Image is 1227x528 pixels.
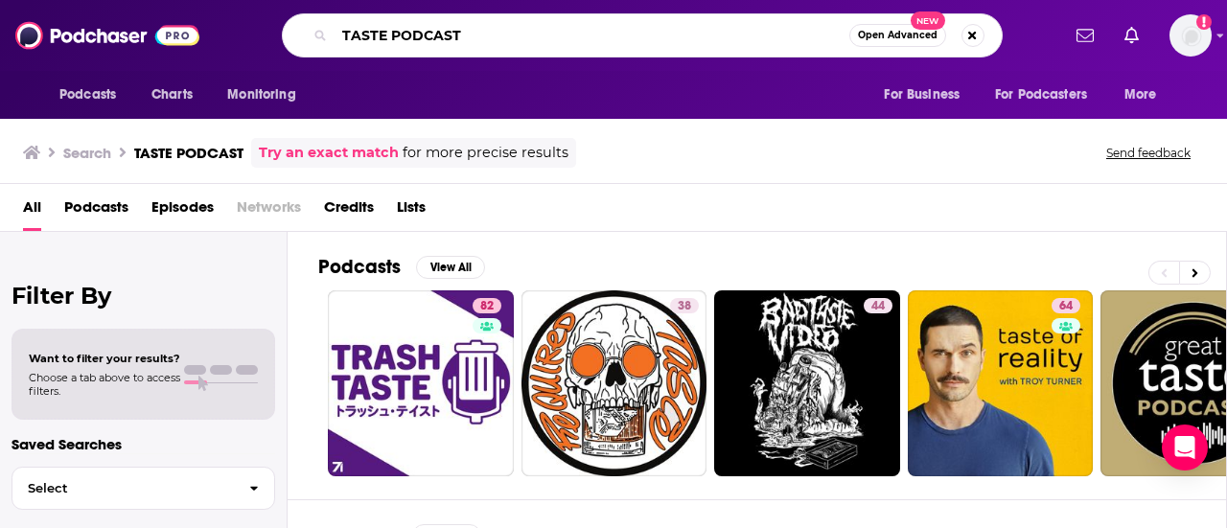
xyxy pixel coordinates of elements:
[15,17,199,54] img: Podchaser - Follow, Share and Rate Podcasts
[328,290,514,476] a: 82
[324,192,374,231] a: Credits
[29,352,180,365] span: Want to filter your results?
[1052,298,1080,313] a: 64
[335,20,849,51] input: Search podcasts, credits, & more...
[259,142,399,164] a: Try an exact match
[12,435,275,453] p: Saved Searches
[318,255,401,279] h2: Podcasts
[416,256,485,279] button: View All
[59,81,116,108] span: Podcasts
[139,77,204,113] a: Charts
[1169,14,1212,57] button: Show profile menu
[318,255,485,279] a: PodcastsView All
[12,482,234,494] span: Select
[1059,297,1073,316] span: 64
[12,467,275,510] button: Select
[12,282,275,310] h2: Filter By
[480,297,494,316] span: 82
[714,290,900,476] a: 44
[227,81,295,108] span: Monitoring
[849,24,946,47] button: Open AdvancedNew
[134,144,243,162] h3: TASTE PODCAST
[214,77,320,113] button: open menu
[1111,77,1181,113] button: open menu
[1169,14,1212,57] img: User Profile
[678,297,691,316] span: 38
[29,371,180,398] span: Choose a tab above to access filters.
[1169,14,1212,57] span: Logged in as carlosrosario
[1069,19,1101,52] a: Show notifications dropdown
[237,192,301,231] span: Networks
[1100,145,1196,161] button: Send feedback
[858,31,938,40] span: Open Advanced
[864,298,892,313] a: 44
[151,81,193,108] span: Charts
[1162,425,1208,471] div: Open Intercom Messenger
[983,77,1115,113] button: open menu
[521,290,707,476] a: 38
[670,298,699,313] a: 38
[46,77,141,113] button: open menu
[397,192,426,231] a: Lists
[63,144,111,162] h3: Search
[1196,14,1212,30] svg: Email not verified
[884,81,960,108] span: For Business
[908,290,1094,476] a: 64
[64,192,128,231] a: Podcasts
[995,81,1087,108] span: For Podcasters
[23,192,41,231] a: All
[403,142,568,164] span: for more precise results
[870,77,984,113] button: open menu
[282,13,1003,57] div: Search podcasts, credits, & more...
[151,192,214,231] a: Episodes
[911,11,945,30] span: New
[1117,19,1146,52] a: Show notifications dropdown
[871,297,885,316] span: 44
[1124,81,1157,108] span: More
[473,298,501,313] a: 82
